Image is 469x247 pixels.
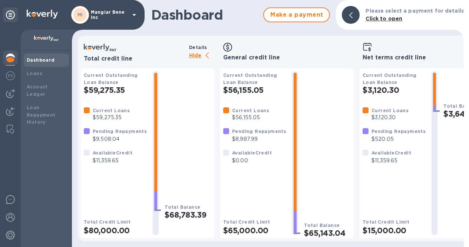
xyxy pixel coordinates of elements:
[270,10,323,19] span: Make a payment
[304,222,340,228] b: Total Balance
[363,72,417,85] b: Current Outstanding Loan Balance
[189,51,214,61] p: Hide
[232,135,286,143] p: $8,987.99
[91,10,128,20] p: Mangiar Bene inc
[93,157,132,165] p: $11,359.65
[93,129,147,134] b: Pending Repayments
[84,226,147,235] h2: $80,000.00
[223,219,270,225] b: Total Credit Limit
[232,114,269,121] p: $56,155.05
[27,10,58,19] img: Logo
[232,108,269,113] b: Current Loans
[151,7,260,23] h1: Dashboard
[3,7,18,22] div: Unpin categories
[165,204,200,210] b: Total Balance
[84,85,147,95] h2: $59,275.35
[232,150,272,156] b: Available Credit
[371,157,411,165] p: $11,359.65
[304,228,351,238] h2: $65,143.04
[363,219,409,225] b: Total Credit Limit
[93,150,132,156] b: Available Credit
[371,135,426,143] p: $520.05
[232,157,272,165] p: $0.00
[223,85,286,95] h2: $56,155.05
[27,84,48,97] b: Account Ledger
[363,85,426,95] h2: $3,120.30
[27,57,55,63] b: Dashboard
[371,129,426,134] b: Pending Repayments
[363,226,426,235] h2: $15,000.00
[6,71,15,80] img: Foreign exchange
[93,114,130,121] p: $59,275.35
[165,210,211,220] h2: $68,783.39
[263,7,330,22] button: Make a payment
[84,55,186,62] h3: Total credit line
[93,108,130,113] b: Current Loans
[189,45,207,50] b: Details
[223,72,277,85] b: Current Outstanding Loan Balance
[232,129,286,134] b: Pending Repayments
[223,54,351,61] h3: General credit line
[366,8,464,14] b: Please select a payment for details
[371,114,409,121] p: $3,120.30
[371,150,411,156] b: Available Credit
[77,12,83,17] b: MI
[27,71,42,76] b: Loans
[84,72,138,85] b: Current Outstanding Loan Balance
[27,105,56,125] b: Loan Repayment History
[93,135,147,143] p: $9,508.04
[366,16,402,22] b: Click to open
[84,219,131,225] b: Total Credit Limit
[371,108,409,113] b: Current Loans
[223,226,286,235] h2: $65,000.00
